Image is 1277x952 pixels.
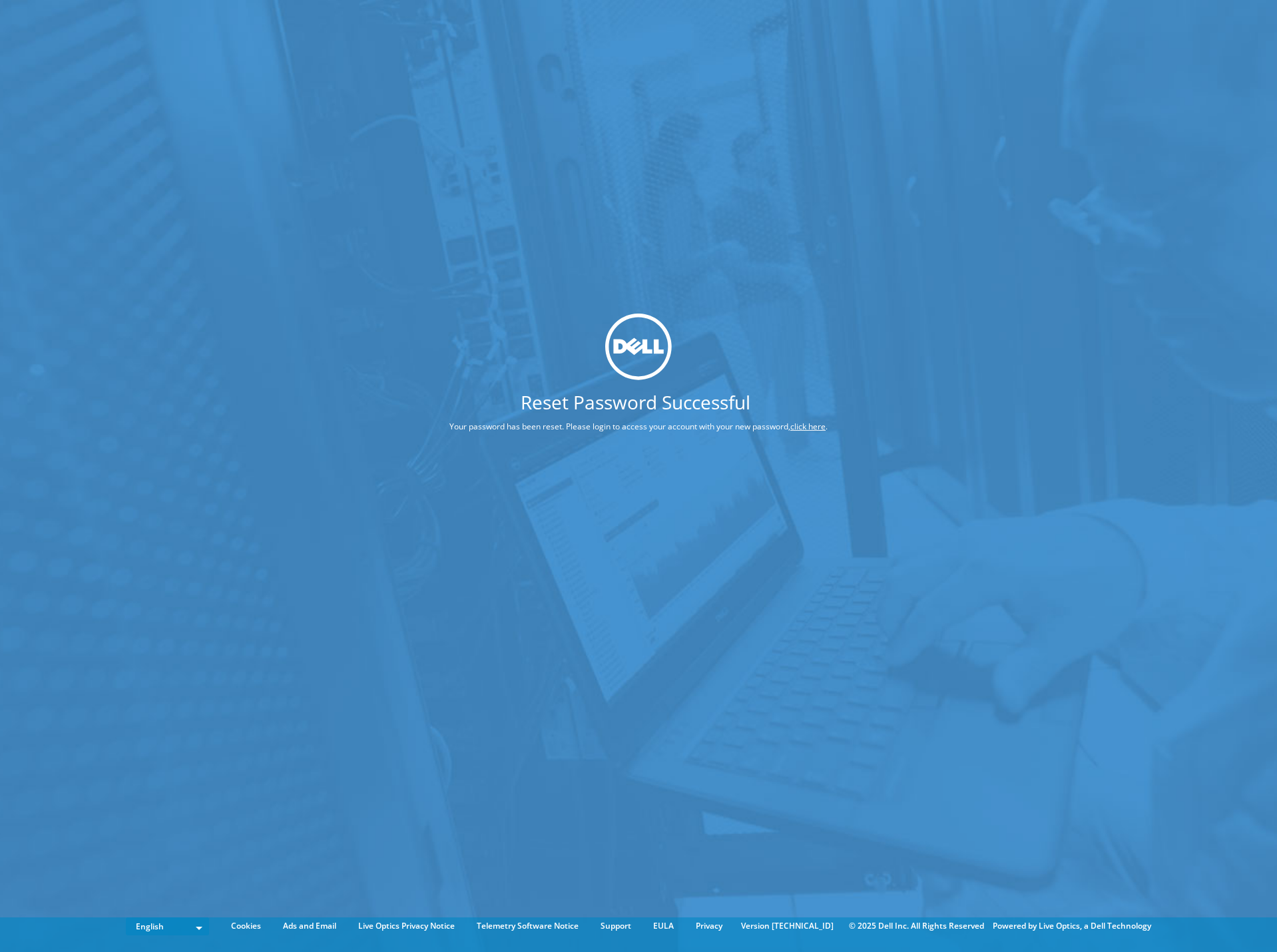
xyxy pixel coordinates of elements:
li: Version [TECHNICAL_ID] [734,919,840,933]
a: Live Optics Privacy Notice [348,919,465,933]
li: Powered by Live Optics, a Dell Technology [993,919,1151,933]
a: click here [790,421,826,432]
a: EULA [643,919,684,933]
a: Ads and Email [273,919,346,933]
h1: Reset Password Successful [399,393,871,411]
li: © 2025 Dell Inc. All Rights Reserved [842,919,991,933]
a: Telemetry Software Notice [467,919,589,933]
a: Privacy [686,919,732,933]
p: Your password has been reset. Please login to access your account with your new password, . [399,419,878,434]
a: Cookies [221,919,271,933]
a: Support [591,919,641,933]
img: dell_svg_logo.svg [605,314,672,380]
